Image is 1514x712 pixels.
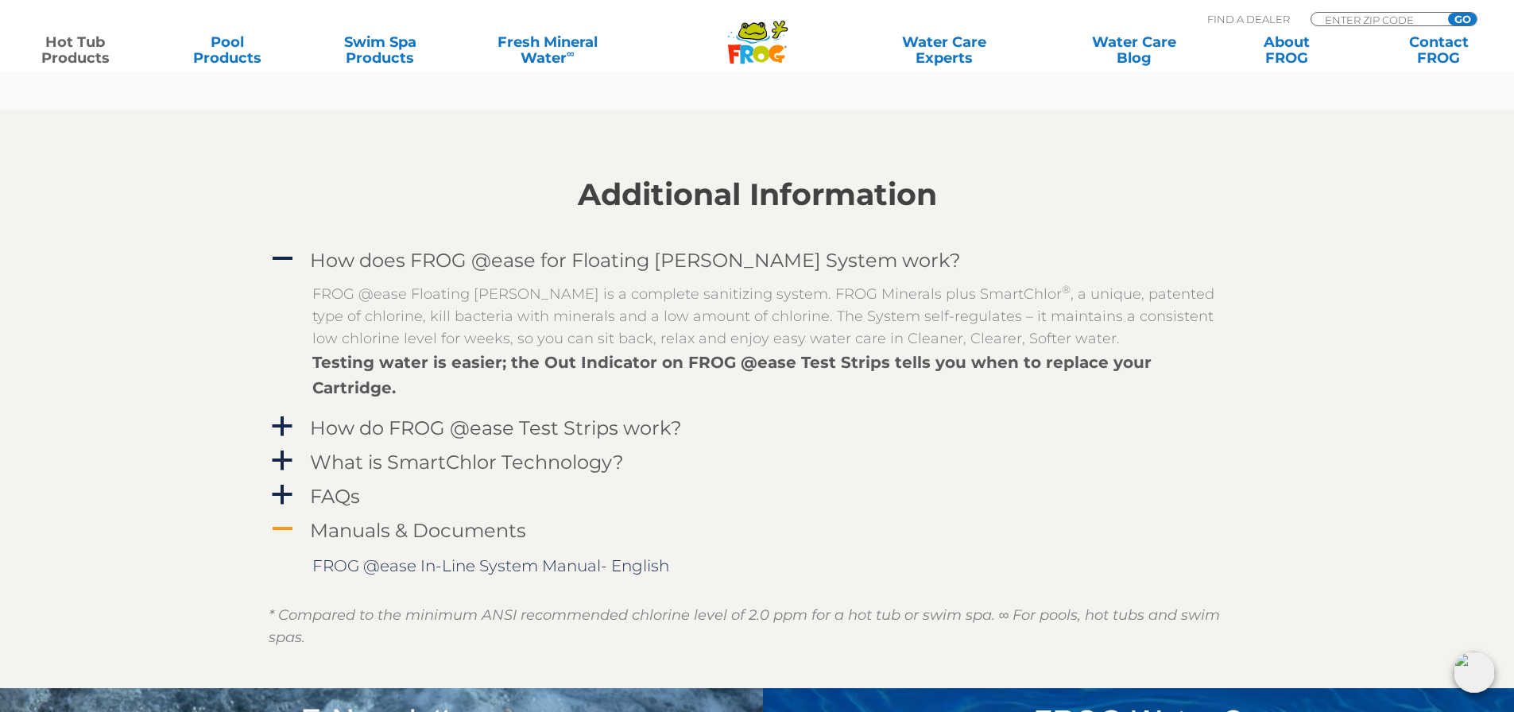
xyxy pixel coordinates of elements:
h4: How do FROG @ease Test Strips work? [310,417,682,439]
em: * Compared to the minimum ANSI recommended chlorine level of 2.0 ppm for a hot tub or swim spa. ∞... [269,606,1221,646]
h2: Additional Information [269,177,1246,212]
a: Swim SpaProducts [321,34,439,66]
a: a FAQs [269,482,1246,511]
a: PoolProducts [168,34,287,66]
h4: What is SmartChlor Technology? [310,451,624,473]
span: a [270,449,294,473]
a: ContactFROG [1380,34,1498,66]
h4: FAQs [310,486,360,507]
a: A How does FROG @ease for Floating [PERSON_NAME] System work? [269,246,1246,275]
sup: ® [1062,283,1071,296]
h4: Manuals & Documents [310,520,526,541]
a: FROG @ease In-Line System Manual- English [312,556,669,575]
span: a [270,415,294,439]
p: Find A Dealer [1207,12,1290,26]
a: Water CareExperts [848,34,1040,66]
a: a What is SmartChlor Technology? [269,447,1246,477]
input: GO [1448,13,1477,25]
a: Hot TubProducts [16,34,134,66]
h4: How does FROG @ease for Floating [PERSON_NAME] System work? [310,250,961,271]
strong: Testing water is easier; the Out Indicator on FROG @ease Test Strips tells you when to replace yo... [312,353,1152,397]
input: Zip Code Form [1323,13,1431,26]
a: A Manuals & Documents [269,516,1246,545]
p: FROG @ease Floating [PERSON_NAME] is a complete sanitizing system. FROG Minerals plus SmartChlor ... [312,283,1226,350]
a: Water CareBlog [1075,34,1193,66]
img: openIcon [1454,652,1495,693]
span: A [270,517,294,541]
span: A [270,247,294,271]
a: Fresh MineralWater∞ [473,34,621,66]
sup: ∞ [567,47,575,60]
a: AboutFROG [1227,34,1346,66]
a: a How do FROG @ease Test Strips work? [269,413,1246,443]
span: a [270,483,294,507]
